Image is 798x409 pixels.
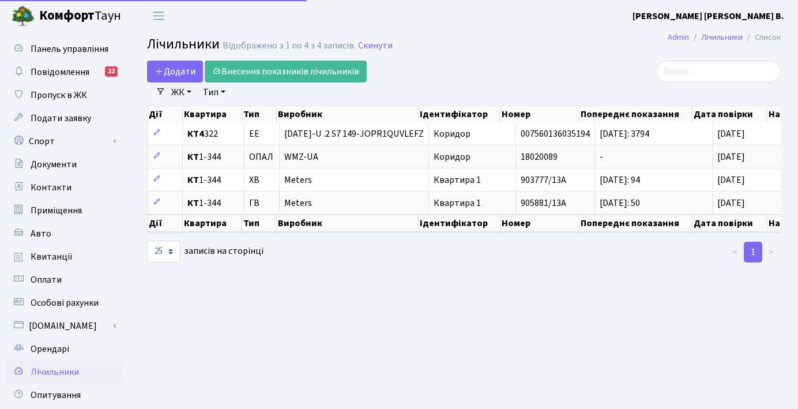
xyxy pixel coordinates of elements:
a: Квитанції [6,245,121,268]
span: Повідомлення [31,66,89,78]
span: 903777/13A [521,174,566,186]
a: Повідомлення22 [6,61,121,84]
span: Особові рахунки [31,297,99,309]
th: Дата повірки [692,106,767,122]
a: 1 [744,242,762,262]
span: ХВ [249,175,259,185]
span: Таун [39,6,121,26]
th: Дії [148,215,183,232]
b: КТ [187,197,199,209]
th: Ідентифікатор [419,106,500,122]
span: Meters [284,198,424,208]
a: Контакти [6,176,121,199]
span: Авто [31,227,51,240]
span: 905881/13A [521,197,566,209]
a: Оплати [6,268,121,291]
th: Виробник [277,106,419,122]
a: [PERSON_NAME] [PERSON_NAME] В. [633,9,784,23]
span: 18020089 [521,151,558,163]
span: Опитування [31,389,81,402]
th: Виробник [277,215,419,232]
a: Подати заявку [6,107,121,130]
span: WMZ-UA [284,152,424,162]
span: Квитанції [31,250,73,263]
button: Переключити навігацію [144,6,173,25]
li: Список [743,31,781,44]
span: 007560136035194 [521,127,590,140]
a: Авто [6,222,121,245]
span: Додати [155,65,195,78]
a: Документи [6,153,121,176]
span: 1-344 [187,175,239,185]
a: Admin [668,31,689,43]
a: Опитування [6,384,121,407]
span: Коридор [434,151,470,163]
span: 1-344 [187,198,239,208]
div: Відображено з 1 по 4 з 4 записів. [223,40,356,51]
span: Пропуск в ЖК [31,89,87,102]
span: [DATE] [717,127,745,140]
a: Додати [147,61,203,82]
th: Квартира [183,215,242,232]
span: [DATE]-U .2 S7 149-JOPR1QUVLEFZ [284,129,424,138]
th: Номер [500,215,579,232]
th: Тип [242,106,277,122]
span: ЕЕ [249,129,259,138]
span: Коридор [434,127,470,140]
span: Квартира 1 [434,197,481,209]
span: Контакти [31,181,71,194]
span: Орендарі [31,343,69,355]
span: - [600,151,603,163]
span: ГВ [249,198,259,208]
div: 22 [105,66,118,77]
span: Квартира 1 [434,174,481,186]
span: 1-344 [187,152,239,162]
th: Дата повірки [692,215,767,232]
a: Панель управління [6,37,121,61]
span: Оплати [31,273,62,286]
span: 322 [187,129,239,138]
span: Лічильники [147,34,220,54]
a: Тип [198,82,230,102]
span: Подати заявку [31,112,91,125]
span: [DATE]: 50 [600,197,640,209]
span: ОПАЛ [249,152,273,162]
a: Орендарі [6,337,121,361]
img: logo.png [12,5,35,28]
label: записів на сторінці [147,241,264,262]
span: Документи [31,158,77,171]
span: [DATE] [717,197,745,209]
th: Квартира [183,106,242,122]
a: Внесення показників лічильників [205,61,367,82]
nav: breadcrumb [650,25,798,50]
b: [PERSON_NAME] [PERSON_NAME] В. [633,10,784,22]
a: Спорт [6,130,121,153]
input: Пошук... [656,61,781,82]
b: КТ [187,151,199,163]
a: Скинути [358,40,393,51]
th: Тип [242,215,277,232]
a: Пропуск в ЖК [6,84,121,107]
span: Meters [284,175,424,185]
th: Номер [500,106,579,122]
th: Ідентифікатор [419,215,500,232]
b: КТ4 [187,127,204,140]
select: записів на сторінці [147,241,180,262]
span: Приміщення [31,204,82,217]
th: Дії [148,106,183,122]
a: Лічильники [6,361,121,384]
b: Комфорт [39,6,95,25]
th: Попереднє показання [579,106,692,122]
a: ЖК [167,82,196,102]
span: Панель управління [31,43,108,55]
th: Попереднє показання [579,215,692,232]
a: [DOMAIN_NAME] [6,314,121,337]
span: Лічильники [31,366,79,378]
span: [DATE] [717,174,745,186]
a: Лічильники [701,31,743,43]
b: КТ [187,174,199,186]
span: [DATE] [717,151,745,163]
a: Приміщення [6,199,121,222]
span: [DATE]: 3794 [600,127,649,140]
span: [DATE]: 94 [600,174,640,186]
